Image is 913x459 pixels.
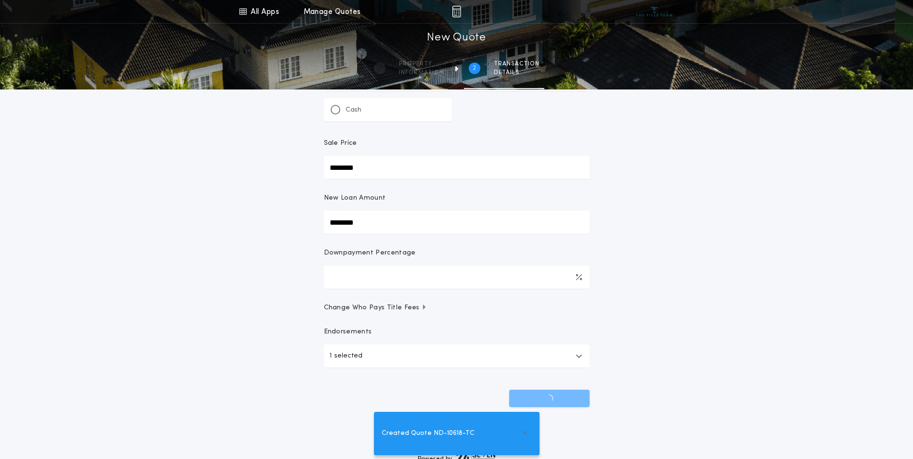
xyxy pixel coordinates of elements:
[324,303,590,313] button: Change Who Pays Title Fees
[494,69,540,76] span: details
[399,69,444,76] span: information
[452,6,461,17] img: img
[324,303,427,313] span: Change Who Pays Title Fees
[494,60,540,68] span: Transaction
[636,7,672,16] img: vs-icon
[330,350,362,362] p: 1 selected
[427,30,486,46] h1: New Quote
[473,64,476,72] h2: 2
[324,327,590,337] p: Endorsements
[324,266,590,289] input: Downpayment Percentage
[324,139,357,148] p: Sale Price
[324,193,386,203] p: New Loan Amount
[324,248,416,258] p: Downpayment Percentage
[399,60,444,68] span: Property
[382,428,475,439] span: Created Quote ND-10618-TC
[324,156,590,179] input: Sale Price
[346,105,361,115] p: Cash
[324,211,590,234] input: New Loan Amount
[324,344,590,368] button: 1 selected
